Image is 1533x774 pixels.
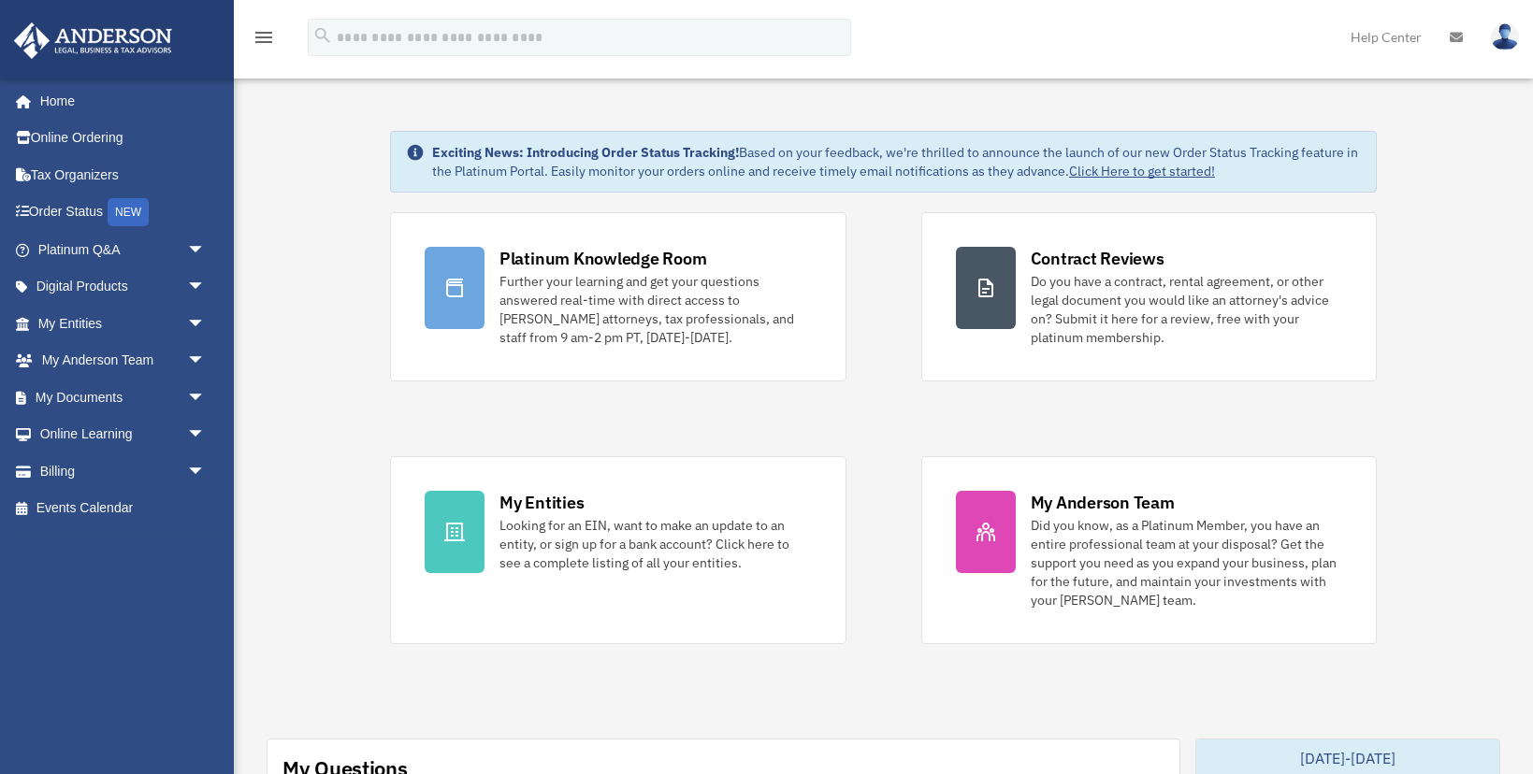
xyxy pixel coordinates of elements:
[432,143,1361,180] div: Based on your feedback, we're thrilled to announce the launch of our new Order Status Tracking fe...
[1031,491,1175,514] div: My Anderson Team
[13,82,224,120] a: Home
[390,212,846,381] a: Platinum Knowledge Room Further your learning and get your questions answered real-time with dire...
[390,456,846,644] a: My Entities Looking for an EIN, want to make an update to an entity, or sign up for a bank accoun...
[13,305,234,342] a: My Entitiesarrow_drop_down
[13,452,234,490] a: Billingarrow_drop_down
[499,491,584,514] div: My Entities
[13,268,234,306] a: Digital Productsarrow_drop_down
[13,416,234,453] a: Online Learningarrow_drop_down
[187,379,224,417] span: arrow_drop_down
[13,231,234,268] a: Platinum Q&Aarrow_drop_down
[432,144,739,161] strong: Exciting News: Introducing Order Status Tracking!
[1031,516,1343,609] div: Did you know, as a Platinum Member, you have an entire professional team at your disposal? Get th...
[13,156,234,193] a: Tax Organizers
[499,516,812,572] div: Looking for an EIN, want to make an update to an entity, or sign up for a bank account? Click her...
[499,272,812,347] div: Further your learning and get your questions answered real-time with direct access to [PERSON_NAM...
[921,212,1378,381] a: Contract Reviews Do you have a contract, rental agreement, or other legal document you would like...
[253,33,275,49] a: menu
[13,193,234,232] a: Order StatusNEW
[499,247,707,270] div: Platinum Knowledge Room
[187,416,224,454] span: arrow_drop_down
[13,342,234,380] a: My Anderson Teamarrow_drop_down
[187,231,224,269] span: arrow_drop_down
[187,268,224,307] span: arrow_drop_down
[13,490,234,527] a: Events Calendar
[8,22,178,59] img: Anderson Advisors Platinum Portal
[1031,247,1164,270] div: Contract Reviews
[921,456,1378,644] a: My Anderson Team Did you know, as a Platinum Member, you have an entire professional team at your...
[13,379,234,416] a: My Documentsarrow_drop_down
[187,342,224,380] span: arrow_drop_down
[1069,163,1215,179] a: Click Here to get started!
[1031,272,1343,347] div: Do you have a contract, rental agreement, or other legal document you would like an attorney's ad...
[312,25,333,46] i: search
[13,120,234,157] a: Online Ordering
[1491,23,1519,50] img: User Pic
[253,26,275,49] i: menu
[187,305,224,343] span: arrow_drop_down
[108,198,149,226] div: NEW
[187,452,224,491] span: arrow_drop_down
